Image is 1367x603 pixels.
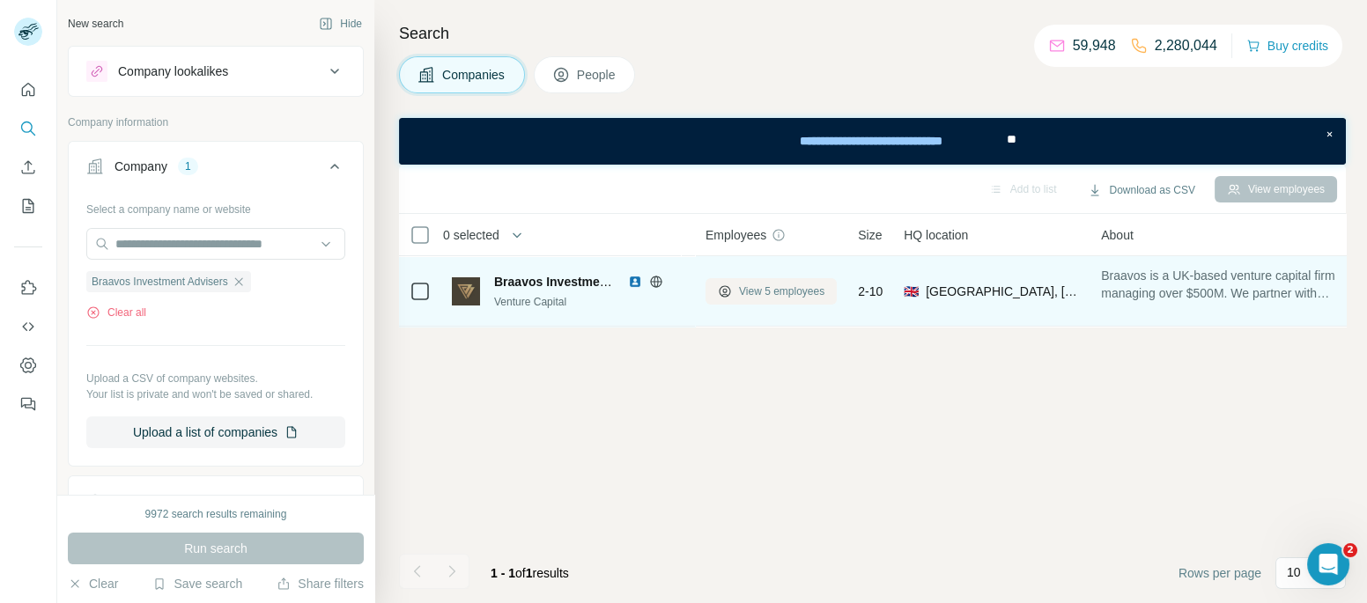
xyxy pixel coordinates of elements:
[526,566,533,580] span: 1
[494,294,684,310] div: Venture Capital
[904,283,919,300] span: 🇬🇧
[14,349,42,381] button: Dashboard
[1101,226,1134,244] span: About
[628,275,642,289] img: LinkedIn logo
[491,566,569,580] span: results
[1246,33,1328,58] button: Buy credits
[145,506,287,522] div: 9972 search results remaining
[577,66,617,84] span: People
[86,371,345,386] p: Upload a CSV of company websites.
[443,226,499,244] span: 0 selected
[69,50,363,92] button: Company lookalikes
[399,118,1346,165] iframe: Banner
[86,195,345,217] div: Select a company name or website
[152,575,242,592] button: Save search
[399,21,1346,46] h4: Search
[14,190,42,222] button: My lists
[86,305,146,320] button: Clear all
[706,278,837,305] button: View 5 employees
[739,283,824,299] span: View 5 employees
[494,275,667,289] span: Braavos Investment Advisers
[1073,35,1116,56] p: 59,948
[1075,177,1207,203] button: Download as CSV
[69,480,363,522] button: Industry
[1101,267,1362,302] span: Braavos is a UK-based venture capital firm managing over $500M. We partner with inspired founders...
[115,492,159,510] div: Industry
[14,388,42,420] button: Feedback
[1307,543,1349,585] iframe: Intercom live chat
[1155,35,1217,56] p: 2,280,044
[68,16,123,32] div: New search
[307,11,374,37] button: Hide
[491,566,515,580] span: 1 - 1
[69,145,363,195] button: Company1
[515,566,526,580] span: of
[1287,563,1301,581] p: 10
[118,63,228,80] div: Company lookalikes
[68,575,118,592] button: Clear
[858,283,883,300] span: 2-10
[277,575,364,592] button: Share filters
[14,311,42,342] button: Use Surfe API
[452,277,480,305] img: Logo of Braavos Investment Advisers
[926,283,1080,300] span: [GEOGRAPHIC_DATA], [GEOGRAPHIC_DATA], [GEOGRAPHIC_DATA]
[14,113,42,144] button: Search
[858,226,882,244] span: Size
[706,226,766,244] span: Employees
[14,151,42,183] button: Enrich CSV
[904,226,968,244] span: HQ location
[115,158,167,175] div: Company
[86,416,345,448] button: Upload a list of companies
[442,66,506,84] span: Companies
[14,74,42,106] button: Quick start
[1343,543,1357,557] span: 2
[178,158,198,174] div: 1
[92,274,228,290] span: Braavos Investment Advisers
[1179,564,1261,582] span: Rows per page
[86,386,345,402] p: Your list is private and won't be saved or shared.
[68,114,364,130] p: Company information
[14,272,42,304] button: Use Surfe on LinkedIn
